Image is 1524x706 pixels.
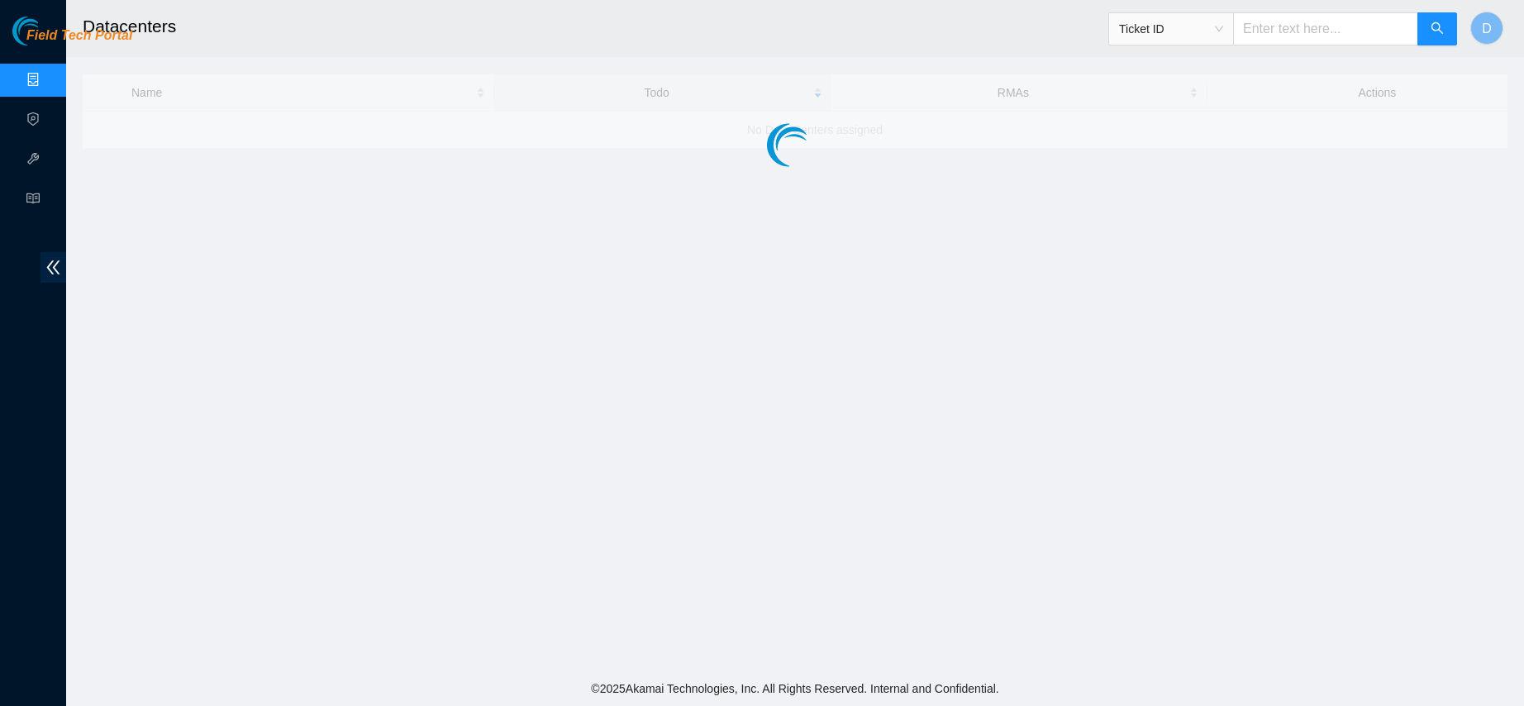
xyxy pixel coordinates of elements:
img: Akamai Technologies [12,17,83,45]
a: Akamai TechnologiesField Tech Portal [12,30,132,51]
span: D [1482,18,1492,39]
footer: © 2025 Akamai Technologies, Inc. All Rights Reserved. Internal and Confidential. [66,671,1524,706]
span: double-left [40,252,66,283]
button: search [1417,12,1457,45]
span: Ticket ID [1119,17,1223,41]
button: D [1470,12,1503,45]
span: Field Tech Portal [26,28,132,44]
span: read [26,184,40,217]
input: Enter text here... [1233,12,1418,45]
span: search [1431,21,1444,37]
